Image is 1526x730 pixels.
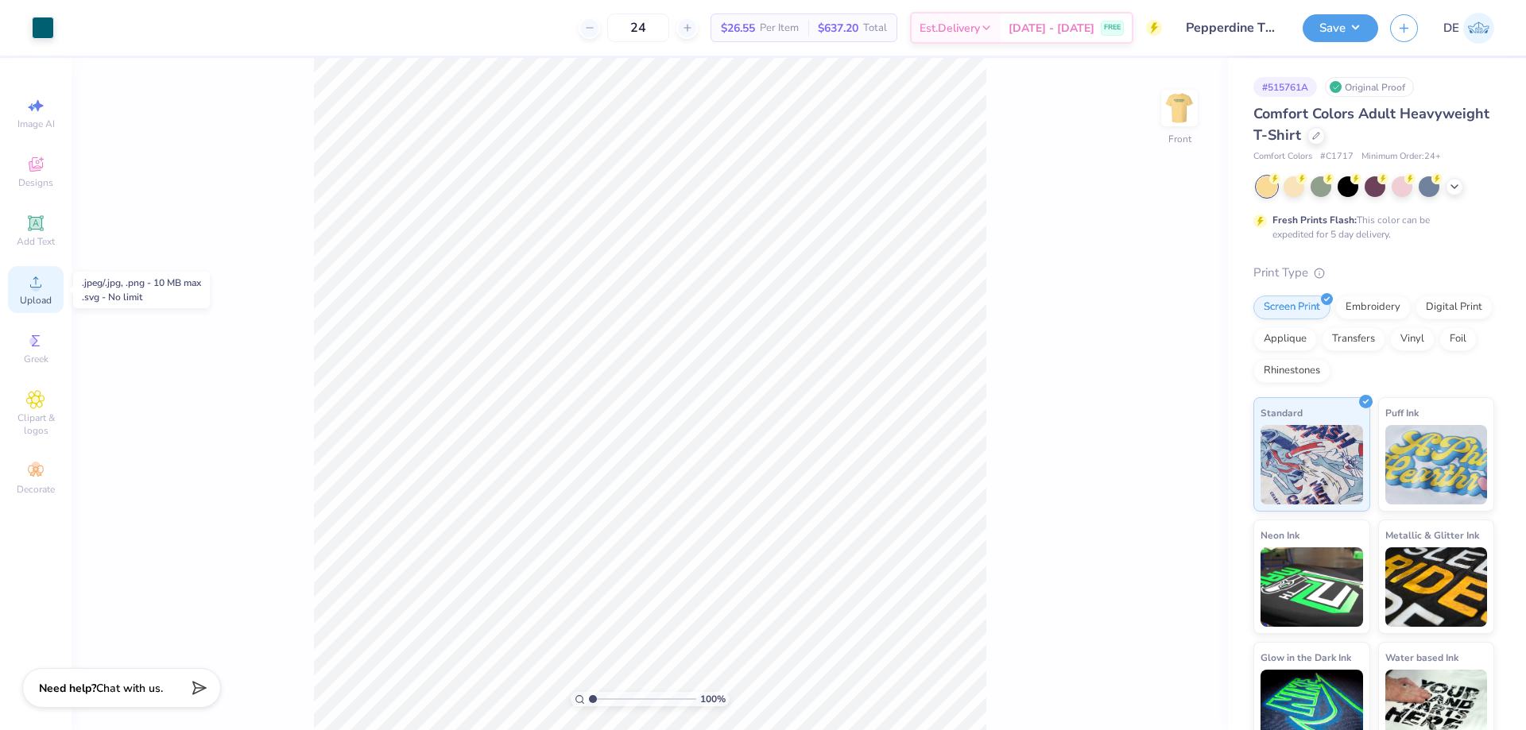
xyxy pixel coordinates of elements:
[1325,77,1414,97] div: Original Proof
[1272,213,1468,241] div: This color can be expedited for 5 day delivery.
[1320,150,1354,164] span: # C1717
[1253,327,1317,351] div: Applique
[17,118,55,130] span: Image AI
[82,290,201,304] div: .svg - No limit
[1385,425,1488,504] img: Puff Ink
[1164,92,1195,124] img: Front
[1361,150,1441,164] span: Minimum Order: 24 +
[1253,104,1489,145] span: Comfort Colors Adult Heavyweight T-Shirt
[1261,527,1299,543] span: Neon Ink
[1335,295,1411,319] div: Embroidery
[1261,649,1351,666] span: Glow in the Dark Ink
[82,276,201,290] div: .jpeg/.jpg, .png - 10 MB max
[1174,12,1291,44] input: Untitled Design
[24,353,48,365] span: Greek
[1009,20,1094,37] span: [DATE] - [DATE]
[1416,295,1493,319] div: Digital Print
[1463,13,1494,44] img: Djian Evardoni
[8,411,64,437] span: Clipart & logos
[1253,77,1317,97] div: # 515761A
[1261,425,1363,504] img: Standard
[17,235,55,248] span: Add Text
[1439,327,1477,351] div: Foil
[818,20,858,37] span: $637.20
[18,176,53,189] span: Designs
[1443,13,1494,44] a: DE
[1322,327,1385,351] div: Transfers
[1253,359,1330,383] div: Rhinestones
[1253,264,1494,282] div: Print Type
[1168,132,1191,146] div: Front
[721,20,755,37] span: $26.55
[863,20,887,37] span: Total
[20,294,52,307] span: Upload
[39,681,96,696] strong: Need help?
[607,14,669,42] input: – –
[1261,547,1363,627] img: Neon Ink
[1253,295,1330,319] div: Screen Print
[1272,214,1357,226] strong: Fresh Prints Flash:
[1385,527,1479,543] span: Metallic & Glitter Ink
[1443,19,1459,37] span: DE
[17,483,55,496] span: Decorate
[700,692,726,706] span: 100 %
[920,20,980,37] span: Est. Delivery
[1385,547,1488,627] img: Metallic & Glitter Ink
[1104,22,1121,33] span: FREE
[760,20,799,37] span: Per Item
[1261,404,1303,421] span: Standard
[96,681,163,696] span: Chat with us.
[1390,327,1435,351] div: Vinyl
[1253,150,1312,164] span: Comfort Colors
[1303,14,1378,42] button: Save
[1385,649,1458,666] span: Water based Ink
[1385,404,1419,421] span: Puff Ink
